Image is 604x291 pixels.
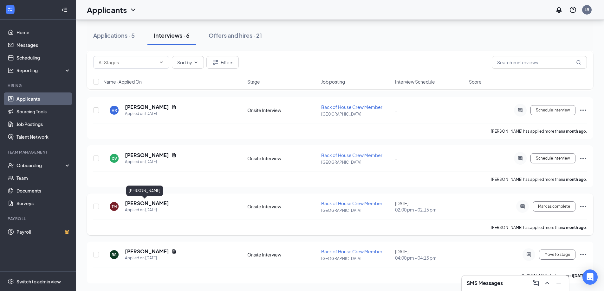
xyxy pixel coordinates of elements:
[129,6,137,14] svg: ChevronDown
[395,248,465,261] div: [DATE]
[247,251,317,258] div: Onsite Interview
[321,249,382,254] span: Back of House Crew Member
[16,67,71,73] div: Reporting
[16,105,71,118] a: Sourcing Tools
[125,152,169,159] h5: [PERSON_NAME]
[516,108,524,113] svg: ActiveChat
[16,162,65,168] div: Onboarding
[16,118,71,130] a: Job Postings
[554,278,564,288] button: Minimize
[467,280,503,287] h3: SMS Messages
[126,186,163,196] div: [PERSON_NAME]
[172,56,204,69] button: Sort byChevronDown
[16,130,71,143] a: Talent Network
[516,156,524,161] svg: ActiveChat
[159,60,164,65] svg: ChevronDown
[172,153,177,158] svg: Document
[582,269,598,285] div: Open Intercom Messenger
[93,31,135,39] div: Applications · 5
[125,248,169,255] h5: [PERSON_NAME]
[576,60,581,65] svg: MagnifyingGlass
[247,107,317,113] div: Onsite Interview
[16,184,71,197] a: Documents
[193,60,198,65] svg: ChevronDown
[491,225,587,230] p: [PERSON_NAME] has applied more than .
[539,250,575,260] button: Move to stage
[112,108,117,113] div: HR
[579,203,587,210] svg: Ellipses
[125,104,169,111] h5: [PERSON_NAME]
[103,79,142,85] span: Name · Applied On
[519,204,526,209] svg: ActiveChat
[16,39,71,51] a: Messages
[530,153,575,163] button: Schedule interview
[177,60,192,65] span: Sort by
[321,160,391,165] p: [GEOGRAPHIC_DATA]
[8,216,69,221] div: Payroll
[563,225,586,230] b: a month ago
[16,92,71,105] a: Applicants
[395,255,465,261] span: 04:00 pm - 04:15 pm
[125,159,177,165] div: Applied on [DATE]
[172,249,177,254] svg: Document
[569,6,577,14] svg: QuestionInfo
[491,177,587,182] p: [PERSON_NAME] has applied more than .
[519,273,587,278] p: [PERSON_NAME] interviewed .
[532,279,540,287] svg: ComposeMessage
[16,51,71,64] a: Scheduling
[536,108,570,112] span: Schedule interview
[492,56,587,69] input: Search in interviews
[206,56,239,69] button: Filter Filters
[563,177,586,182] b: a month ago
[321,208,391,213] p: [GEOGRAPHIC_DATA]
[8,83,69,88] div: Hiring
[533,201,575,212] button: Mark as complete
[16,172,71,184] a: Team
[395,107,397,113] span: -
[555,6,563,14] svg: Notifications
[531,278,541,288] button: ComposeMessage
[395,155,397,161] span: -
[125,255,177,261] div: Applied on [DATE]
[172,104,177,110] svg: Document
[8,278,14,285] svg: Settings
[538,204,570,209] span: Mark as complete
[125,200,169,207] h5: [PERSON_NAME]
[154,31,190,39] div: Interviews · 6
[579,251,587,258] svg: Ellipses
[8,162,14,168] svg: UserCheck
[543,279,551,287] svg: ChevronUp
[530,105,575,115] button: Schedule interview
[321,104,382,110] span: Back of House Crew Member
[563,129,586,134] b: a month ago
[16,26,71,39] a: Home
[536,156,570,161] span: Schedule interview
[8,67,14,73] svg: Analysis
[61,7,68,13] svg: Collapse
[16,278,61,285] div: Switch to admin view
[395,79,435,85] span: Interview Schedule
[321,256,391,261] p: [GEOGRAPHIC_DATA]
[573,273,586,278] b: [DATE]
[247,155,317,161] div: Onsite Interview
[212,59,219,66] svg: Filter
[321,79,345,85] span: Job posting
[209,31,262,39] div: Offers and hires · 21
[87,4,127,15] h1: Applicants
[112,252,117,257] div: RS
[579,155,587,162] svg: Ellipses
[247,203,317,210] div: Onsite Interview
[112,204,117,209] div: TM
[7,6,13,13] svg: WorkstreamLogo
[321,152,382,158] span: Back of House Crew Member
[585,7,589,12] div: LB
[99,59,156,66] input: All Stages
[544,252,570,257] span: Move to stage
[16,225,71,238] a: PayrollCrown
[525,252,533,257] svg: ActiveChat
[247,79,260,85] span: Stage
[491,129,587,134] p: [PERSON_NAME] has applied more than .
[579,106,587,114] svg: Ellipses
[125,207,169,213] div: Applied on [DATE]
[8,149,69,155] div: Team Management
